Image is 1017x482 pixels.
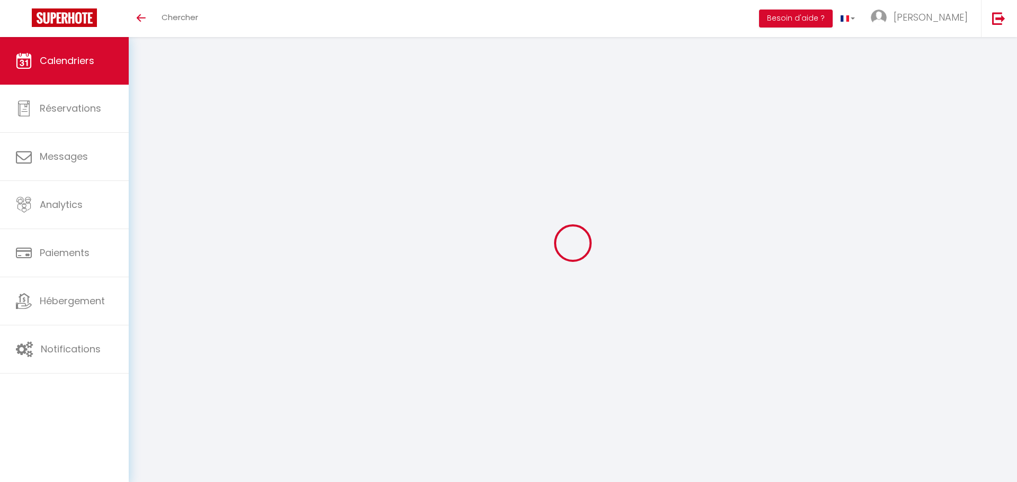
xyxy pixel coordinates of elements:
[162,12,198,23] span: Chercher
[759,10,833,28] button: Besoin d'aide ?
[41,342,101,356] span: Notifications
[992,12,1005,25] img: logout
[871,10,887,25] img: ...
[40,150,88,163] span: Messages
[40,294,105,307] span: Hébergement
[40,198,83,211] span: Analytics
[40,246,90,259] span: Paiements
[32,8,97,27] img: Super Booking
[894,11,968,24] span: [PERSON_NAME]
[40,54,94,67] span: Calendriers
[40,102,101,115] span: Réservations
